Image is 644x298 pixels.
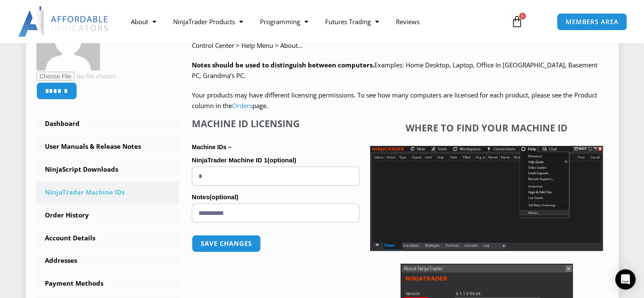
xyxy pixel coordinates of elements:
[192,91,597,110] span: Your products may have different licensing permissions. To see how many computers are licensed fo...
[122,12,503,31] nav: Menu
[36,159,180,181] a: NinjaScript Downloads
[36,273,180,295] a: Payment Methods
[566,19,619,25] span: MEMBERS AREA
[317,12,387,31] a: Futures Trading
[370,146,603,251] img: Screenshot 2025-01-17 1155544 | Affordable Indicators – NinjaTrader
[165,12,252,31] a: NinjaTrader Products
[36,181,180,203] a: NinjaTrader Machine IDs
[192,61,374,69] strong: Notes should be used to distinguish between computers.
[519,13,526,19] span: 0
[192,191,359,203] label: Notes
[122,12,165,31] a: About
[192,118,359,129] h4: Machine ID Licensing
[498,9,536,34] a: 0
[36,250,180,272] a: Addresses
[370,122,603,133] h4: Where to find your Machine ID
[557,13,627,31] a: MEMBERS AREA
[267,156,296,164] span: (optional)
[36,136,180,158] a: User Manuals & Release Notes
[18,6,109,37] img: LogoAI | Affordable Indicators – NinjaTrader
[192,154,359,167] label: NinjaTrader Machine ID 1
[387,12,428,31] a: Reviews
[232,101,252,110] a: Orders
[192,61,597,80] span: Examples: Home Desktop, Laptop, Office In [GEOGRAPHIC_DATA], Basement PC, Grandma’s PC.
[192,235,261,252] button: Save changes
[252,12,317,31] a: Programming
[615,269,636,290] div: Open Intercom Messenger
[36,204,180,226] a: Order History
[36,113,180,135] a: Dashboard
[210,193,238,201] span: (optional)
[36,227,180,249] a: Account Details
[192,144,231,150] strong: Machine IDs –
